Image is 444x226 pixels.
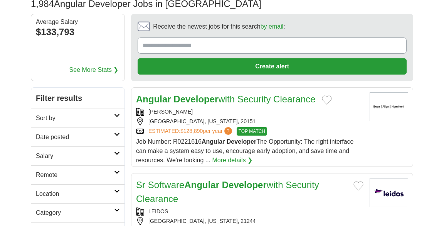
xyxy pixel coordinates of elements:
a: See More Stats ❯ [69,65,119,75]
strong: Angular [184,180,219,190]
a: Sr SoftwareAngular Developerwith Security Clearance [136,180,319,204]
div: $133,793 [36,25,120,39]
a: Category [31,203,124,222]
a: Remote [31,165,124,184]
span: Receive the newest jobs for this search : [153,22,285,31]
button: Create alert [138,58,407,75]
img: Booz Allen Hamilton logo [370,92,408,121]
strong: Developer [227,138,256,145]
span: Job Number: R0221616 The Opportunity: The right interface can make a system easy to use, encourag... [136,138,353,163]
h2: Category [36,208,114,218]
div: [GEOGRAPHIC_DATA], [US_STATE], 20151 [136,117,363,126]
h2: Sort by [36,114,114,123]
strong: Developer [173,94,218,104]
a: LEIDOS [148,208,168,214]
a: Sort by [31,109,124,127]
span: ? [224,127,232,135]
h2: Salary [36,151,114,161]
div: Average Salary [36,19,120,25]
h2: Remote [36,170,114,180]
a: Location [31,184,124,203]
strong: Developer [222,180,267,190]
a: ESTIMATED:$128,890per year? [148,127,234,136]
button: Add to favorite jobs [353,181,363,190]
a: Date posted [31,127,124,146]
h2: Location [36,189,114,199]
h2: Date posted [36,133,114,142]
button: Add to favorite jobs [322,95,332,105]
span: $128,890 [180,128,203,134]
img: Leidos logo [370,178,408,207]
a: More details ❯ [212,156,253,165]
strong: Angular [202,138,225,145]
a: Angular Developerwith Security Clearance [136,94,316,104]
h2: Filter results [31,88,124,109]
span: TOP MATCH [237,127,267,136]
a: by email [261,23,284,30]
a: Salary [31,146,124,165]
div: [GEOGRAPHIC_DATA], [US_STATE], 21244 [136,217,363,225]
a: [PERSON_NAME] [148,109,193,115]
strong: Angular [136,94,171,104]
